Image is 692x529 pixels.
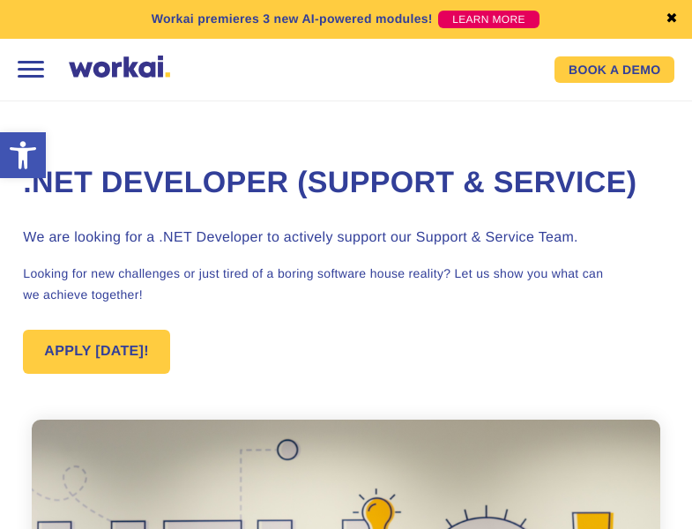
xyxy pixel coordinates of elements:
[23,263,668,305] p: Looking for new challenges or just tired of a boring software house reality? Let us show you what...
[23,163,668,204] h1: .NET Developer (Support & Service)
[666,12,678,26] a: ✖
[23,227,668,249] h3: We are looking for a .NET Developer to actively support our Support & Service Team.
[554,56,674,83] a: BOOK A DEMO
[152,10,433,28] p: Workai premieres 3 new AI-powered modules!
[23,330,170,374] a: APPLY [DATE]!
[438,11,539,28] a: LEARN MORE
